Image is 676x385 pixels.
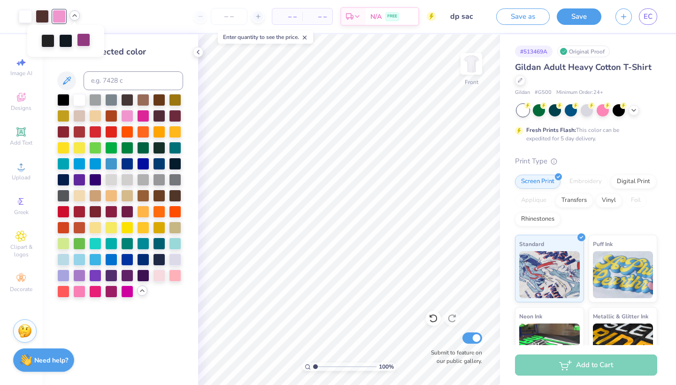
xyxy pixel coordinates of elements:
[519,251,580,298] img: Standard
[462,54,481,73] img: Front
[515,89,530,97] span: Gildan
[515,193,553,208] div: Applique
[426,348,482,365] label: Submit to feature on our public gallery.
[593,251,653,298] img: Puff Ink
[308,12,327,22] span: – –
[211,8,247,25] input: – –
[84,71,183,90] input: e.g. 7428 c
[593,323,653,370] img: Metallic & Glitter Ink
[639,8,657,25] a: EC
[5,243,38,258] span: Clipart & logos
[593,239,613,249] span: Puff Ink
[519,239,544,249] span: Standard
[14,208,29,216] span: Greek
[556,89,603,97] span: Minimum Order: 24 +
[465,78,478,86] div: Front
[10,139,32,146] span: Add Text
[596,193,622,208] div: Vinyl
[515,156,657,167] div: Print Type
[519,311,542,321] span: Neon Ink
[278,12,297,22] span: – –
[10,69,32,77] span: Image AI
[557,46,610,57] div: Original Proof
[519,323,580,370] img: Neon Ink
[515,46,553,57] div: # 513469A
[12,174,31,181] span: Upload
[625,193,647,208] div: Foil
[10,285,32,293] span: Decorate
[57,46,183,58] div: Change selected color
[515,62,652,73] span: Gildan Adult Heavy Cotton T-Shirt
[515,175,561,189] div: Screen Print
[496,8,550,25] button: Save as
[11,104,31,112] span: Designs
[515,212,561,226] div: Rhinestones
[34,356,68,365] strong: Need help?
[526,126,642,143] div: This color can be expedited for 5 day delivery.
[387,13,397,20] span: FREE
[370,12,382,22] span: N/A
[557,8,601,25] button: Save
[555,193,593,208] div: Transfers
[644,11,653,22] span: EC
[218,31,313,44] div: Enter quantity to see the price.
[443,7,489,26] input: Untitled Design
[526,126,576,134] strong: Fresh Prints Flash:
[593,311,648,321] span: Metallic & Glitter Ink
[563,175,608,189] div: Embroidery
[611,175,656,189] div: Digital Print
[535,89,552,97] span: # G500
[379,362,394,371] span: 100 %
